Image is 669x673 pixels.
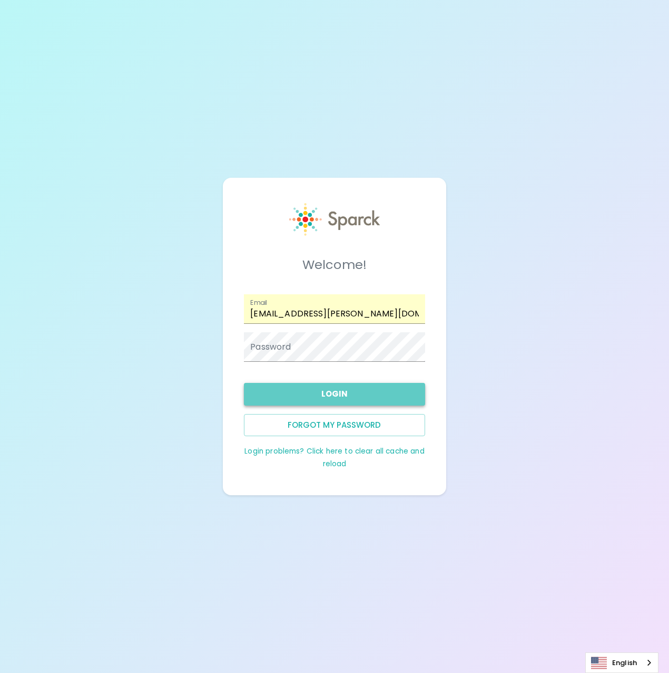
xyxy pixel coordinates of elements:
[585,652,658,673] div: Language
[585,652,658,673] aside: Language selected: English
[586,653,658,672] a: English
[244,446,424,469] a: Login problems? Click here to clear all cache and reload
[244,383,425,405] button: Login
[244,256,425,273] h5: Welcome!
[289,203,380,236] img: Sparck logo
[244,414,425,436] button: Forgot my password
[250,298,267,307] label: Email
